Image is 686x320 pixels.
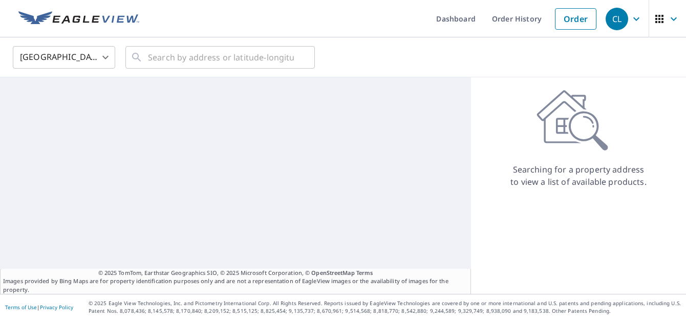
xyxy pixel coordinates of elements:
a: Privacy Policy [40,304,73,311]
p: | [5,304,73,310]
a: Order [555,8,596,30]
p: © 2025 Eagle View Technologies, Inc. and Pictometry International Corp. All Rights Reserved. Repo... [89,300,681,315]
input: Search by address or latitude-longitude [148,43,294,72]
a: OpenStreetMap [311,269,354,276]
a: Terms [356,269,373,276]
p: Searching for a property address to view a list of available products. [510,163,647,188]
span: © 2025 TomTom, Earthstar Geographics SIO, © 2025 Microsoft Corporation, © [98,269,373,278]
div: [GEOGRAPHIC_DATA] [13,43,115,72]
img: EV Logo [18,11,139,27]
a: Terms of Use [5,304,37,311]
div: CL [606,8,628,30]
